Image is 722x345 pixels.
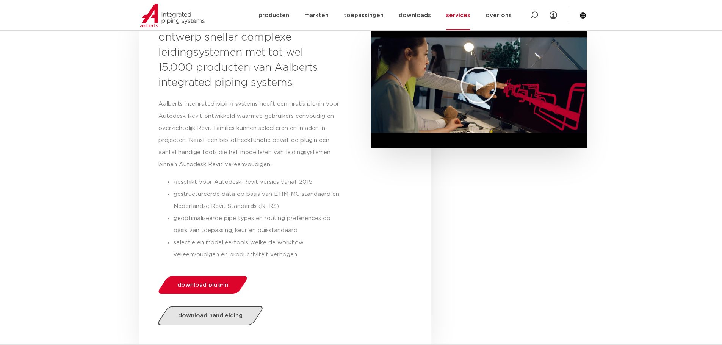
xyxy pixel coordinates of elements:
[446,1,470,30] a: services
[158,30,325,91] h3: ontwerp sneller complexe leidingsystemen met tot wel 15.000 producten van Aalberts integrated pip...
[156,306,265,325] a: download handleiding
[158,98,344,171] p: Aalberts integrated piping systems heeft een gratis plugin voor Autodesk Revit ontwikkeld waarmee...
[486,1,512,30] a: over ons
[174,188,344,212] li: gestructureerde data op basis van ETIM-MC standaard en Nederlandse Revit Standards (NLRS)
[460,66,498,104] div: Video afspelen
[258,1,512,30] nav: Menu
[156,276,249,294] a: download plug-in
[344,1,384,30] a: toepassingen
[178,313,243,318] span: download handleiding
[174,176,344,188] li: geschikt voor Autodesk Revit versies vanaf 2019
[258,1,289,30] a: producten
[399,1,431,30] a: downloads
[304,1,329,30] a: markten
[174,237,344,261] li: selectie en modelleertools welke de workflow vereenvoudigen en productiviteit verhogen
[177,282,228,288] span: download plug-in
[174,212,344,237] li: geoptimaliseerde pipe types en routing preferences op basis van toepassing, keur en buisstandaard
